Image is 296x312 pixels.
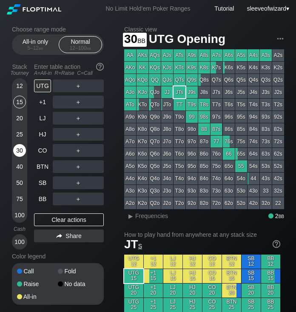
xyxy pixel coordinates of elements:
div: LJ 20 [163,284,182,298]
div: Q6s [223,74,235,86]
div: T2s [272,99,284,111]
div: Color legend [12,250,104,263]
div: K8s [198,62,210,74]
div: Enter table action [34,60,104,79]
div: A4s [248,49,259,61]
div: J4s [248,86,259,98]
div: BB 12 [261,255,280,269]
div: ＋ [53,79,104,92]
div: T8o [174,123,185,135]
div: K6s [223,62,235,74]
div: K5s [235,62,247,74]
div: 74s [248,136,259,147]
div: +1 25 [144,298,163,312]
div: Fold [58,268,99,274]
div: 25 [13,128,26,141]
div: BB 15 [261,269,280,283]
div: 5 – 12 [17,45,53,51]
div: 82s [272,123,284,135]
div: No Limit Hold’em Poker Ranges [93,5,203,14]
div: SB 20 [242,284,261,298]
div: AKs [137,49,148,61]
div: 66 [223,148,235,160]
div: CO 25 [202,298,222,312]
div: 86s [223,123,235,135]
div: 93o [186,185,198,197]
div: K6o [137,148,148,160]
div: AQo [124,74,136,86]
div: 97o [186,136,198,147]
div: T9s [186,99,198,111]
div: 42s [272,173,284,184]
div: J6s [223,86,235,98]
img: help.32db89a4.svg [95,62,105,71]
div: +1 12 [144,255,163,269]
div: Q2s [272,74,284,86]
div: 62o [223,197,235,209]
div: J8o [161,123,173,135]
div: QJo [149,86,161,98]
div: AJo [124,86,136,98]
div: A7s [211,49,222,61]
div: 88 [198,123,210,135]
div: 87s [211,123,222,135]
div: ▸ [125,211,136,221]
div: 30 [13,144,26,157]
div: T3s [260,99,272,111]
div: BTN 25 [222,298,241,312]
div: K9s [186,62,198,74]
div: J5o [161,160,173,172]
div: A3s [260,49,272,61]
div: BTN 15 [222,269,241,283]
div: 75s [235,136,247,147]
div: 87o [198,136,210,147]
div: BB [34,193,51,205]
div: J3s [260,86,272,98]
span: bb [279,213,284,219]
img: Floptimal logo [7,4,61,14]
div: +1 20 [144,284,163,298]
div: 94s [248,111,259,123]
div: SB 12 [242,255,261,269]
div: 75 [13,193,26,205]
div: KQs [149,62,161,74]
div: 22 [272,197,284,209]
div: HJ 20 [183,284,202,298]
div: UTG 12 [124,255,143,269]
div: A9s [186,49,198,61]
div: ＋ [53,96,104,108]
div: Q8s [198,74,210,86]
div: 12 – 100 [63,45,98,51]
div: JJ [161,86,173,98]
div: CO 20 [202,284,222,298]
div: Clear actions [34,213,104,226]
div: 44 [248,173,259,184]
div: LJ 15 [163,269,182,283]
div: K7o [137,136,148,147]
div: A7o [124,136,136,147]
div: 42o [248,197,259,209]
div: Q7o [149,136,161,147]
span: bb [137,35,145,45]
div: A5s [235,49,247,61]
div: A9o [124,111,136,123]
div: 82o [198,197,210,209]
div: J9s [186,86,198,98]
div: 63s [260,148,272,160]
div: Q8o [149,123,161,135]
div: 2 [268,213,284,219]
div: T7o [174,136,185,147]
div: KJo [137,86,148,98]
div: JTo [161,99,173,111]
div: 85s [235,123,247,135]
div: BB 25 [261,298,280,312]
div: Q7s [211,74,222,86]
div: J4o [161,173,173,184]
div: HJ [34,128,51,141]
div: T5o [174,160,185,172]
span: UTG Opening [148,33,227,47]
div: KK [137,62,148,74]
div: ＋ [53,176,104,189]
div: 74o [211,173,222,184]
div: Q5o [149,160,161,172]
